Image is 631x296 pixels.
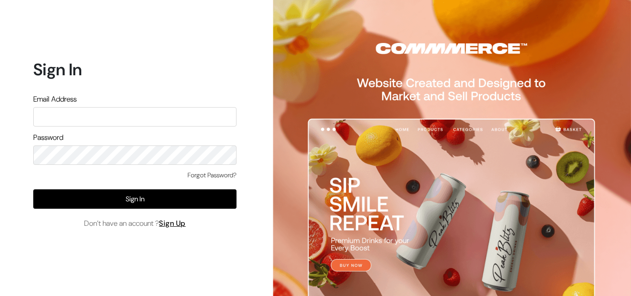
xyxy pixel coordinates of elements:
span: Don’t have an account ? [84,218,186,229]
a: Forgot Password? [188,170,237,180]
h1: Sign In [33,60,237,79]
a: Sign Up [159,218,186,228]
label: Email Address [33,94,77,105]
button: Sign In [33,189,237,209]
label: Password [33,132,63,143]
